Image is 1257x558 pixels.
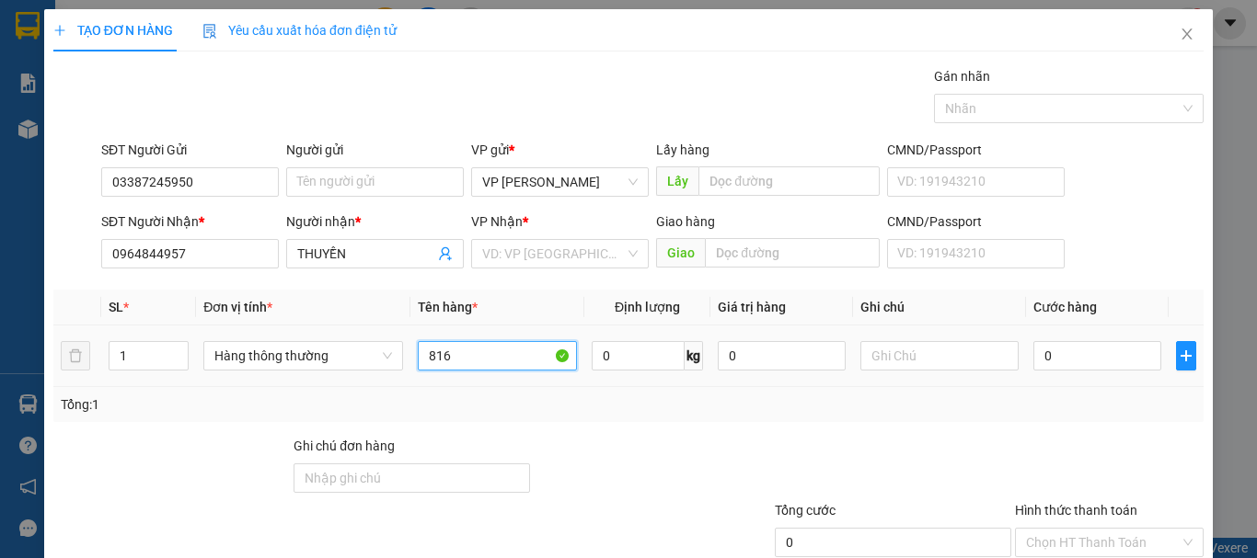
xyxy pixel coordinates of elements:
input: 0 [718,341,845,370]
span: VP Nhận [471,214,523,229]
div: CMND/Passport [887,140,1065,160]
span: Giao hàng [656,214,715,229]
input: Dọc đường [705,238,880,268]
span: Tổng cước [775,503,836,518]
div: VP gửi [471,140,649,160]
span: Giao [656,238,705,268]
input: Ghi Chú [860,341,1020,370]
span: Lấy [656,166,698,196]
span: Định lượng [615,300,680,314]
span: VP Phan Rí [482,168,638,196]
input: Ghi chú đơn hàng [294,463,530,493]
span: SL [109,300,123,314]
th: Ghi chú [853,290,1027,325]
span: TẠO ĐƠN HÀNG [53,23,173,38]
span: plus [1177,348,1196,363]
button: Close [1161,9,1213,61]
input: Dọc đường [698,166,880,196]
img: icon [202,24,217,39]
span: Giá trị hàng [718,300,786,314]
span: Yêu cầu xuất hóa đơn điện tử [202,23,397,38]
div: CMND/Passport [887,211,1065,232]
span: Tên hàng [418,300,478,314]
input: VD: Bàn, Ghế [418,341,577,370]
span: Lấy hàng [656,142,709,157]
span: kg [685,341,703,370]
span: user-add [438,246,453,261]
label: Hình thức thanh toán [1015,503,1137,518]
button: delete [61,341,90,370]
div: Tổng: 1 [61,394,487,415]
div: Người gửi [286,140,464,160]
span: Đơn vị tính [203,300,272,314]
button: plus [1176,341,1197,370]
div: Người nhận [286,211,464,232]
span: close [1180,27,1194,41]
label: Gán nhãn [934,69,990,84]
label: Ghi chú đơn hàng [294,438,395,453]
div: SĐT Người Nhận [101,211,279,232]
span: Cước hàng [1033,300,1097,314]
span: plus [53,24,66,37]
div: SĐT Người Gửi [101,140,279,160]
span: Hàng thông thường [214,342,392,370]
